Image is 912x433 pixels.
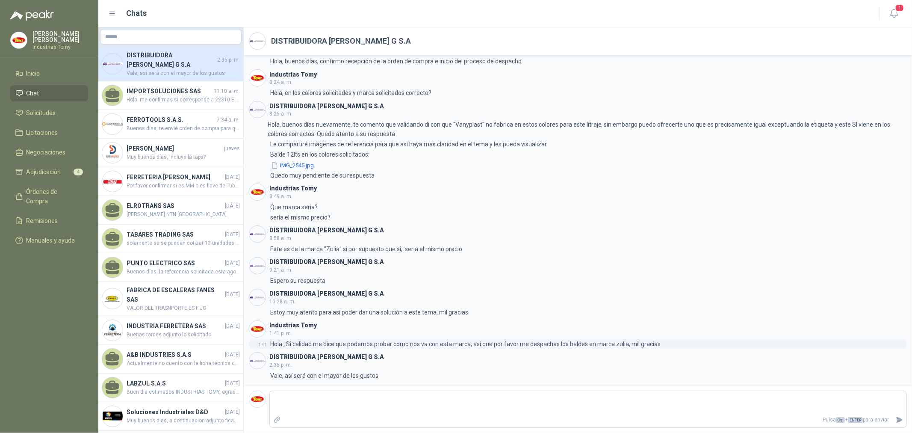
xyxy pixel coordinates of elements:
[225,380,240,388] span: [DATE]
[11,32,27,48] img: Company Logo
[127,230,223,239] h4: TABARES TRADING SAS
[102,288,123,309] img: Company Logo
[269,193,292,199] span: 8:49 a. m.
[270,213,331,222] p: sería el mismo precio?
[10,232,88,249] a: Manuales y ayuda
[270,150,369,159] p: Balde 12lts en los colores solicitados:
[249,226,266,242] img: Company Logo
[269,362,292,368] span: 2:35 p. m.
[269,72,317,77] h3: Industrias Tomy
[27,108,56,118] span: Solicitudes
[10,144,88,160] a: Negociaciones
[269,104,384,109] h3: DISTRIBUIDORA [PERSON_NAME] G S.A
[269,267,292,273] span: 9:21 a. m.
[98,316,243,345] a: Company LogoINDUSTRIA FERRETERA SAS[DATE]Buenas tardes adjunto lo solicitado
[98,139,243,167] a: Company Logo[PERSON_NAME]juevesMuy buenos días, Incluye la tapa?
[270,276,325,285] p: Espero su respuesta
[127,350,223,359] h4: A&B INDUSTRIES S.A.S
[270,308,468,317] p: Estoy muy atento para así poder dar una solución a este tema, mil gracias
[98,402,243,431] a: Company LogoSoluciones Industriales D&D[DATE]Muy buenos dias, a continuacion adjunto ficah tecnic...
[270,202,318,212] p: Que marca sería?
[10,85,88,101] a: Chat
[127,144,222,153] h4: [PERSON_NAME]
[127,125,240,133] span: Buenos días, te envié orden de compra para que por favor me apoyes agilizando y en portería que l...
[127,359,240,368] span: Actualmente no cuento con la ficha técnica del retenedor solicitada. Agradezco su comprensión y q...
[269,228,384,233] h3: DISTRIBUIDORA [PERSON_NAME] G S.A
[225,351,240,359] span: [DATE]
[214,87,240,95] span: 11:10 a. m.
[127,211,240,219] span: [PERSON_NAME] NTN [GEOGRAPHIC_DATA]
[98,196,243,225] a: ELROTRANS SAS[DATE][PERSON_NAME] NTN [GEOGRAPHIC_DATA]
[102,142,123,163] img: Company Logo
[249,353,266,369] img: Company Logo
[225,202,240,210] span: [DATE]
[127,182,240,190] span: Por favor confirmar si es MM o es llave de Tubo de 8"
[269,235,292,241] span: 8:58 a. m.
[98,374,243,402] a: LABZUL S.A.S[DATE]Buen día estimados INDUSTRIAS TOMY, agradecemos tenernos en cuenta para su soli...
[127,285,223,304] h4: FABRICA DE ESCALERAS FANES SAS
[127,153,240,161] span: Muy buenos días, Incluye la tapa?
[32,44,88,50] p: Industrias Tomy
[225,322,240,330] span: [DATE]
[27,236,75,245] span: Manuales y ayuda
[249,391,266,407] img: Company Logo
[127,239,240,247] span: solamente se se pueden cotizar 13 unidades que hay paar entrega inmediata
[10,164,88,180] a: Adjudicación4
[269,323,317,328] h3: Industrias Tomy
[892,412,906,427] button: Enviar
[27,89,39,98] span: Chat
[249,258,266,274] img: Company Logo
[27,128,58,137] span: Licitaciones
[270,171,375,180] p: Quedo muy pendiente de su respuesta
[249,321,266,337] img: Company Logo
[98,47,243,81] a: Company LogoDISTRIBUIDORA [PERSON_NAME] G S.A2:35 p. m.Vale, así será con el mayor de los gustos
[269,291,384,296] h3: DISTRIBUIDORA [PERSON_NAME] G S.A
[102,171,123,192] img: Company Logo
[225,231,240,239] span: [DATE]
[270,88,431,98] p: Hola, en los colores solicitados y marca solicitados correcto?
[269,79,292,85] span: 8:24 a. m.
[270,244,462,254] p: Este es de la marca "Zulia" si por supuesto que si, seria al mismo precio
[98,167,243,196] a: Company LogoFERRETERIA [PERSON_NAME][DATE]Por favor confirmar si es MM o es llave de Tubo de 8"
[10,184,88,209] a: Órdenes de Compra
[249,101,266,118] img: Company Logo
[27,187,80,206] span: Órdenes de Compra
[127,304,240,312] span: VALOR DEL TRASNPORTE ES FIJO
[127,321,223,331] h4: INDUSTRIA FERRETERA SAS
[225,291,240,299] span: [DATE]
[10,105,88,121] a: Solicitudes
[10,213,88,229] a: Remisiones
[269,299,295,305] span: 10:28 a. m.
[127,7,147,19] h1: Chats
[102,320,123,341] img: Company Logo
[249,289,266,305] img: Company Logo
[27,216,58,225] span: Remisiones
[225,408,240,416] span: [DATE]
[271,35,411,47] h2: DISTRIBUIDORA [PERSON_NAME] G S.A
[269,111,292,117] span: 8:25 a. m.
[127,417,240,425] span: Muy buenos dias, a continuacion adjunto ficah tecnica el certificado se comparte despues de la co...
[98,282,243,316] a: Company LogoFABRICA DE ESCALERAS FANES SAS[DATE]VALOR DEL TRASNPORTE ES FIJO
[127,172,223,182] h4: FERRETERIA [PERSON_NAME]
[848,417,863,423] span: ENTER
[836,417,845,423] span: Ctrl
[127,201,223,211] h4: ELROTRANS SAS
[270,161,315,170] button: IMG_2545.jpg
[27,148,66,157] span: Negociaciones
[895,4,904,12] span: 1
[270,139,547,149] p: Le compartiré imágenes de referencia para que así haya mas claridad en el tema y les pueda visual...
[10,65,88,82] a: Inicio
[269,330,292,336] span: 1:41 p. m.
[269,355,384,359] h3: DISTRIBUIDORA [PERSON_NAME] G S.A
[217,56,240,64] span: 2:35 p. m.
[270,339,661,349] p: Hola , Si calidad me dice que podemos probar como nos va con esta marca, así que por favor me des...
[886,6,902,21] button: 1
[268,120,907,139] p: Hola, buenos días nuevamente, te comento que validando di con que "Vanyplast" no fabrica en estos...
[10,125,88,141] a: Licitaciones
[98,225,243,253] a: TABARES TRADING SAS[DATE]solamente se se pueden cotizar 13 unidades que hay paar entrega inmediata
[98,345,243,374] a: A&B INDUSTRIES S.A.S[DATE]Actualmente no cuento con la ficha técnica del retenedor solicitada. Ag...
[269,186,317,191] h3: Industrias Tomy
[270,56,522,66] p: Hola, buenos días; confirmo recepción de la orden de compra e inicio del proceso de despacho
[10,10,54,21] img: Logo peakr
[102,53,123,74] img: Company Logo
